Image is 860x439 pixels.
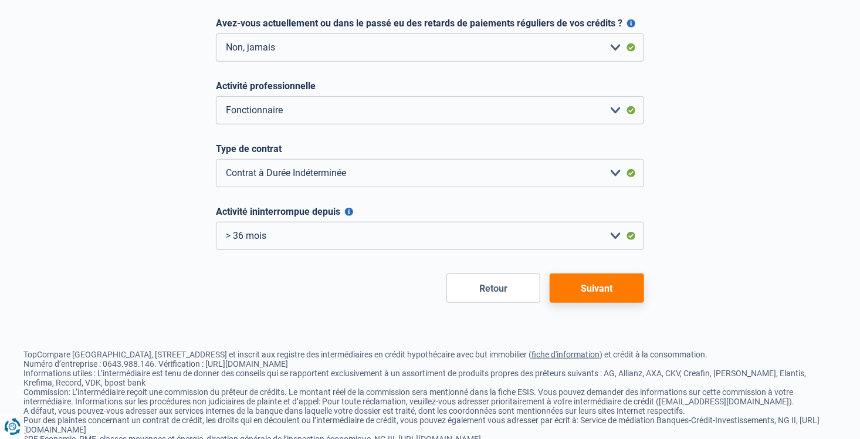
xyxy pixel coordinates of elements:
[531,350,600,359] a: fiche d'information
[550,273,644,303] button: Suivant
[627,19,635,28] button: Avez-vous actuellement ou dans le passé eu des retards de paiements réguliers de vos crédits ?
[216,143,644,154] label: Type de contrat
[446,273,541,303] button: Retour
[3,92,4,93] img: Advertisement
[216,18,644,29] label: Avez-vous actuellement ou dans le passé eu des retards de paiements réguliers de vos crédits ?
[216,206,644,217] label: Activité ininterrompue depuis
[345,208,353,216] button: Activité ininterrompue depuis
[216,80,644,92] label: Activité professionnelle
